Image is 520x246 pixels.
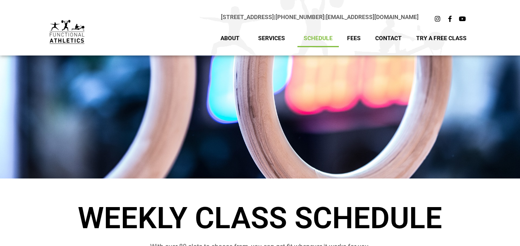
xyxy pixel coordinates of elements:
[214,29,250,47] a: About
[50,20,84,44] img: default-logo
[252,29,295,47] a: Services
[410,29,473,47] a: Try A Free Class
[29,203,492,233] h1: Weekly Class Schedule
[326,14,419,20] a: [EMAIL_ADDRESS][DOMAIN_NAME]
[221,14,276,20] span: |
[341,29,367,47] a: Fees
[369,29,408,47] a: Contact
[297,29,339,47] a: Schedule
[101,12,419,22] p: |
[221,14,274,20] a: [STREET_ADDRESS]
[276,14,324,20] a: [PHONE_NUMBER]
